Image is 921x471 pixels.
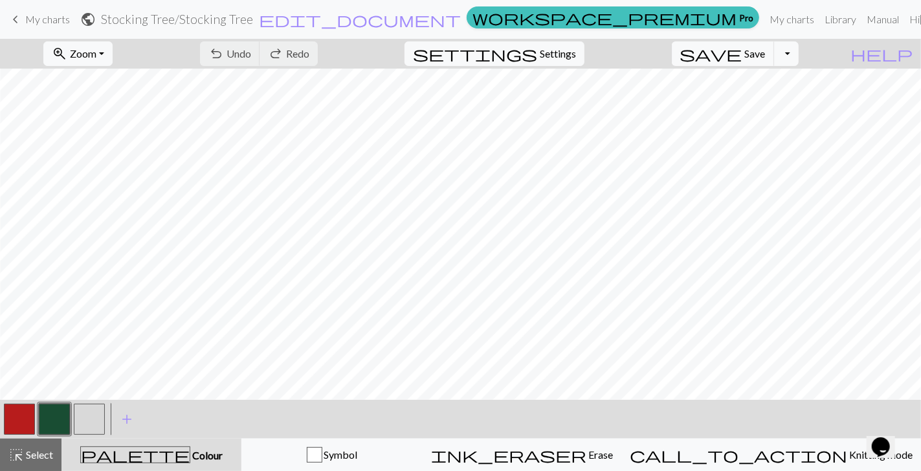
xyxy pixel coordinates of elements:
[52,45,67,63] span: zoom_in
[850,45,913,63] span: help
[680,45,742,63] span: save
[764,6,819,32] a: My charts
[586,448,613,461] span: Erase
[630,446,847,464] span: call_to_action
[80,10,96,28] span: public
[8,446,24,464] span: highlight_alt
[70,47,96,60] span: Zoom
[8,8,70,30] a: My charts
[81,446,190,464] span: palette
[190,449,223,461] span: Colour
[413,45,537,63] span: settings
[43,41,113,66] button: Zoom
[423,439,621,471] button: Erase
[847,448,913,461] span: Knitting mode
[621,439,921,471] button: Knitting mode
[540,46,576,61] span: Settings
[25,13,70,25] span: My charts
[867,419,908,458] iframe: chat widget
[405,41,584,66] button: SettingsSettings
[24,448,53,461] span: Select
[119,410,135,428] span: add
[101,12,253,27] h2: Stocking Tree / Stocking Tree
[241,439,423,471] button: Symbol
[431,446,586,464] span: ink_eraser
[861,6,904,32] a: Manual
[322,448,358,461] span: Symbol
[413,46,537,61] i: Settings
[259,10,461,28] span: edit_document
[472,8,737,27] span: workspace_premium
[672,41,775,66] button: Save
[745,47,766,60] span: Save
[8,10,23,28] span: keyboard_arrow_left
[819,6,861,32] a: Library
[467,6,759,28] a: Pro
[61,439,241,471] button: Colour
